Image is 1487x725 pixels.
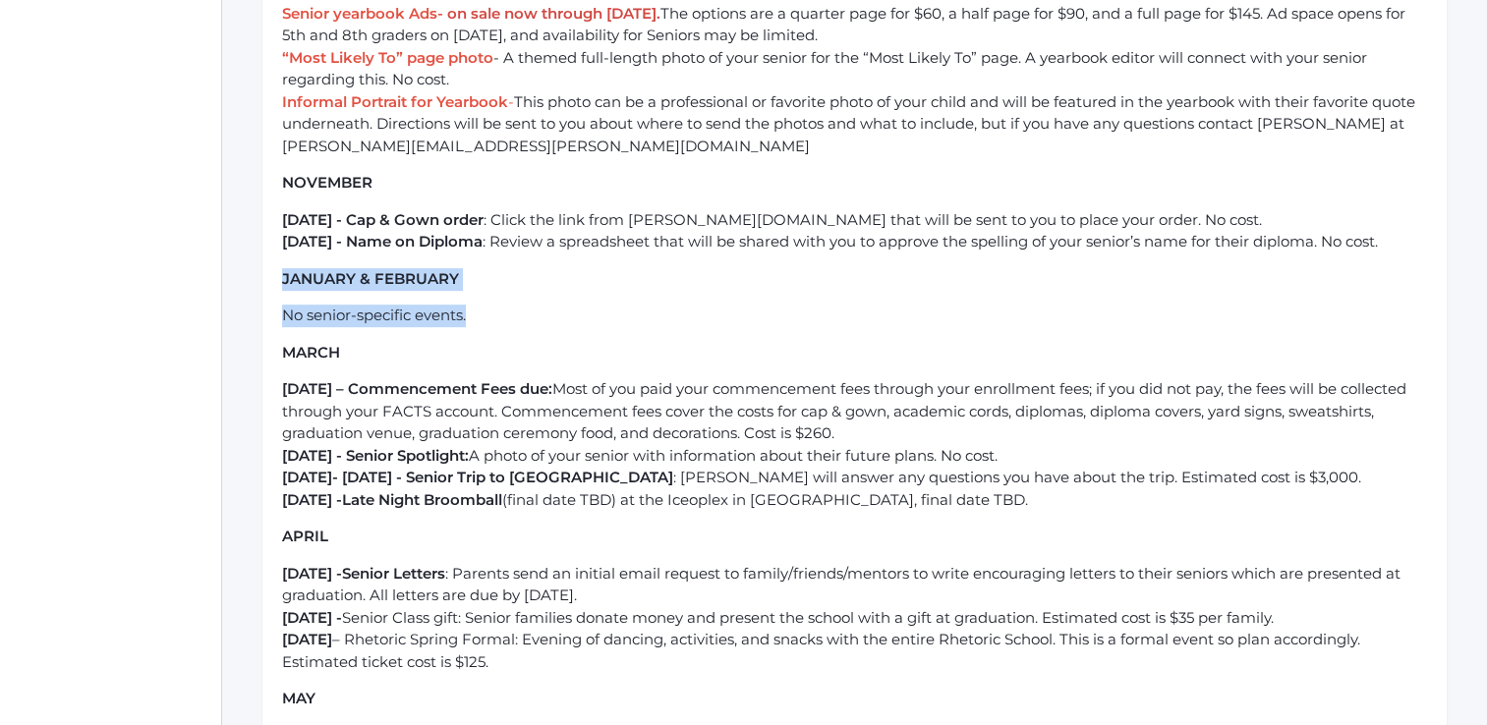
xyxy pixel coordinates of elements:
[282,445,1427,468] li: A photo of your senior with information about their future plans. No cost.
[282,3,1427,47] li: The options are a quarter page for $60, a half page for $90, and a full page for $145. Ad space o...
[282,689,315,707] strong: MAY
[282,232,483,251] strong: [DATE] - Name on Diploma
[282,92,508,111] strong: Informal Portrait for Yearbook
[282,92,514,111] span: -
[282,527,328,545] strong: APRIL
[282,91,1427,158] li: This photo can be a professional or favorite photo of your child and will be featured in the year...
[282,468,673,486] strong: [DATE]- [DATE] - Senior Trip to [GEOGRAPHIC_DATA]
[282,607,1427,630] li: Senior Class gift: Senior families donate money and present the school with a gift at graduation....
[282,231,1427,253] li: : Review a spreadsheet that will be shared with you to approve the spelling of your senior’s name...
[282,563,1427,607] li: : Parents send an initial email request to family/friends/mentors to write encouraging letters to...
[282,630,332,648] strong: [DATE]
[282,490,502,509] strong: [DATE] -Late Night Broomball
[282,446,469,465] strong: [DATE] - Senior Spotlight:
[282,269,459,288] strong: JANUARY & FEBRUARY
[282,48,493,67] strong: “Most Likely To” page photo
[282,378,1427,445] li: Most of you paid your commencement fees through your enrollment fees; if you did not pay, the fee...
[282,564,445,583] strong: [DATE] -Senior Letters
[282,210,484,229] strong: [DATE] - Cap & Gown order
[282,629,1427,673] li: – Rhetoric Spring Formal: Evening of dancing, activities, and snacks with the entire Rhetoric Sch...
[282,4,443,23] strong: Senior yearbook Ads-
[282,173,372,192] strong: NOVEMBER
[447,4,660,23] strong: on sale now through [DATE].
[282,608,342,627] strong: [DATE] -
[282,467,1427,489] li: : [PERSON_NAME] will answer any questions you have about the trip. Estimated cost is $3,000.
[282,379,552,398] strong: [DATE] – Commencement Fees due:
[282,343,340,362] strong: MARCH
[282,305,1427,327] li: No senior-specific events.
[282,489,1427,512] li: (final date TBD) at the Iceoplex in [GEOGRAPHIC_DATA], final date TBD.
[282,47,1427,91] li: - A themed full-length photo of your senior for the “Most Likely To” page. A yearbook editor will...
[282,209,1427,232] li: : Click the link from [PERSON_NAME][DOMAIN_NAME] that will be sent to you to place your order. No...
